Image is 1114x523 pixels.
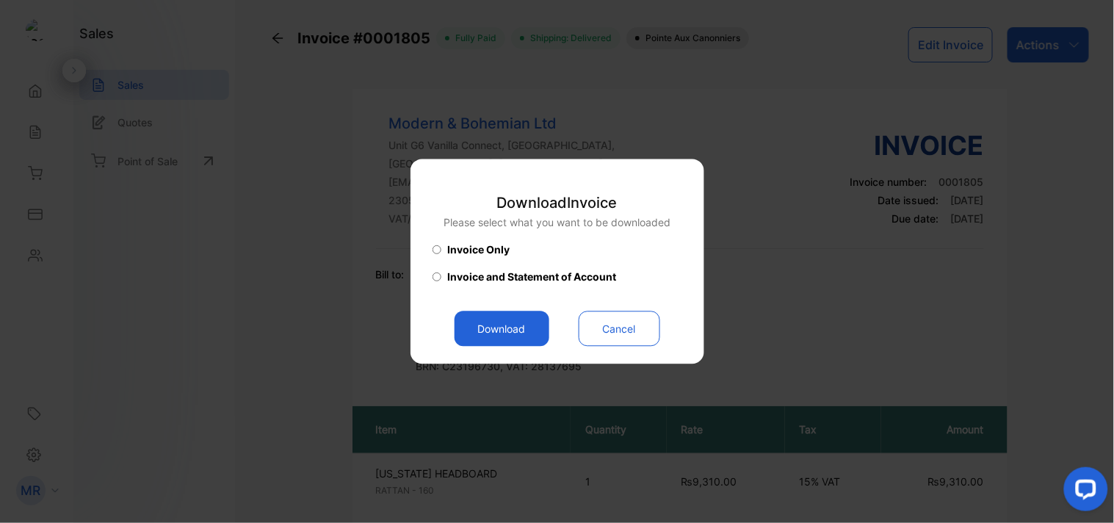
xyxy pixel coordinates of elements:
[444,192,670,214] p: Download Invoice
[455,311,549,347] button: Download
[447,270,616,285] span: Invoice and Statement of Account
[444,215,670,231] p: Please select what you want to be downloaded
[1052,461,1114,523] iframe: LiveChat chat widget
[447,242,510,258] span: Invoice Only
[579,311,660,347] button: Cancel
